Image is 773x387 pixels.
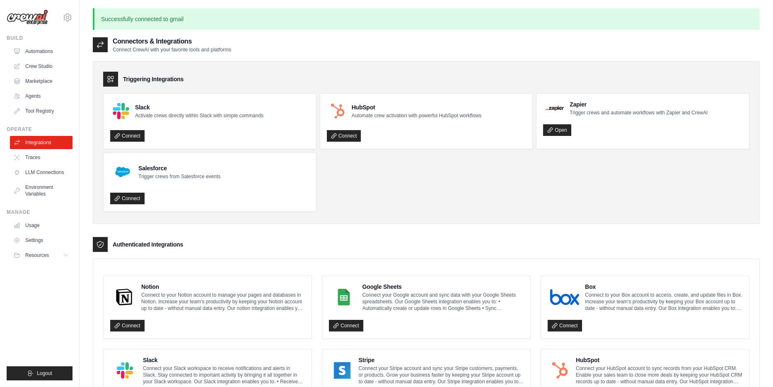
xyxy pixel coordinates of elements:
[331,362,353,379] img: Stripe Logo
[550,289,579,305] img: Box Logo
[546,106,564,111] img: Zapier Logo
[113,240,183,249] h3: Authenticated Integrations
[576,365,742,385] p: Connect your HubSpot account to sync records from your HubSpot CRM. Enable your sales team to clo...
[570,100,708,109] h4: Zapier
[93,8,760,30] p: Successfully connected to gmail
[352,103,481,111] h4: HubSpot
[113,46,231,53] p: Connect CrewAI with your favorite tools and platforms
[25,252,49,259] span: Resources
[10,151,72,164] a: Traces
[7,35,72,41] div: Build
[10,136,72,149] a: Integrations
[362,292,524,312] p: Connect your Google account and sync data with your Google Sheets spreadsheets. Our Google Sheets...
[141,283,305,291] h4: Notion
[548,320,582,331] a: Connect
[143,356,305,364] h4: Slack
[329,320,363,331] a: Connect
[10,45,72,58] a: Automations
[576,356,742,364] h4: HubSpot
[141,292,305,312] p: Connect to your Notion account to manage your pages and databases in Notion. Increase your team’s...
[135,103,263,111] h4: Slack
[10,181,72,201] a: Environment Variables
[113,103,129,119] img: Slack Logo
[327,130,361,142] a: Connect
[110,193,145,204] a: Connect
[143,365,305,385] p: Connect your Slack workspace to receive notifications and alerts in Slack. Stay connected to impo...
[10,219,72,232] a: Usage
[331,289,356,305] img: Google Sheets Logo
[10,60,72,73] a: Crew Studio
[10,234,72,247] a: Settings
[7,126,72,133] div: Operate
[359,356,524,364] h4: Stripe
[37,370,52,377] span: Logout
[135,112,263,119] p: Activate crews directly within Slack with simple commands
[329,103,346,119] img: HubSpot Logo
[585,292,742,312] p: Connect to your Box account to access, create, and update files in Box. Increase your team’s prod...
[113,362,137,379] img: Slack Logo
[110,320,145,331] a: Connect
[113,289,135,305] img: Notion Logo
[550,362,570,379] img: HubSpot Logo
[10,249,72,262] button: Resources
[10,89,72,103] a: Agents
[7,10,48,25] img: Logo
[352,112,481,119] p: Automate crew activation with powerful HubSpot workflows
[110,130,145,142] a: Connect
[138,164,220,172] h4: Salesforce
[359,365,524,385] p: Connect your Stripe account and sync your Stripe customers, payments, or products. Grow your busi...
[123,75,184,83] h3: Triggering Integrations
[10,104,72,118] a: Tool Registry
[585,283,742,291] h4: Box
[543,124,571,136] a: Open
[570,109,708,116] p: Trigger crews and automate workflows with Zapier and CrewAI
[10,166,72,179] a: LLM Connections
[138,173,220,180] p: Trigger crews from Salesforce events
[362,283,524,291] h4: Google Sheets
[113,36,231,46] h2: Connectors & Integrations
[113,162,133,182] img: Salesforce Logo
[10,75,72,88] a: Marketplace
[7,209,72,215] div: Manage
[7,366,72,380] button: Logout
